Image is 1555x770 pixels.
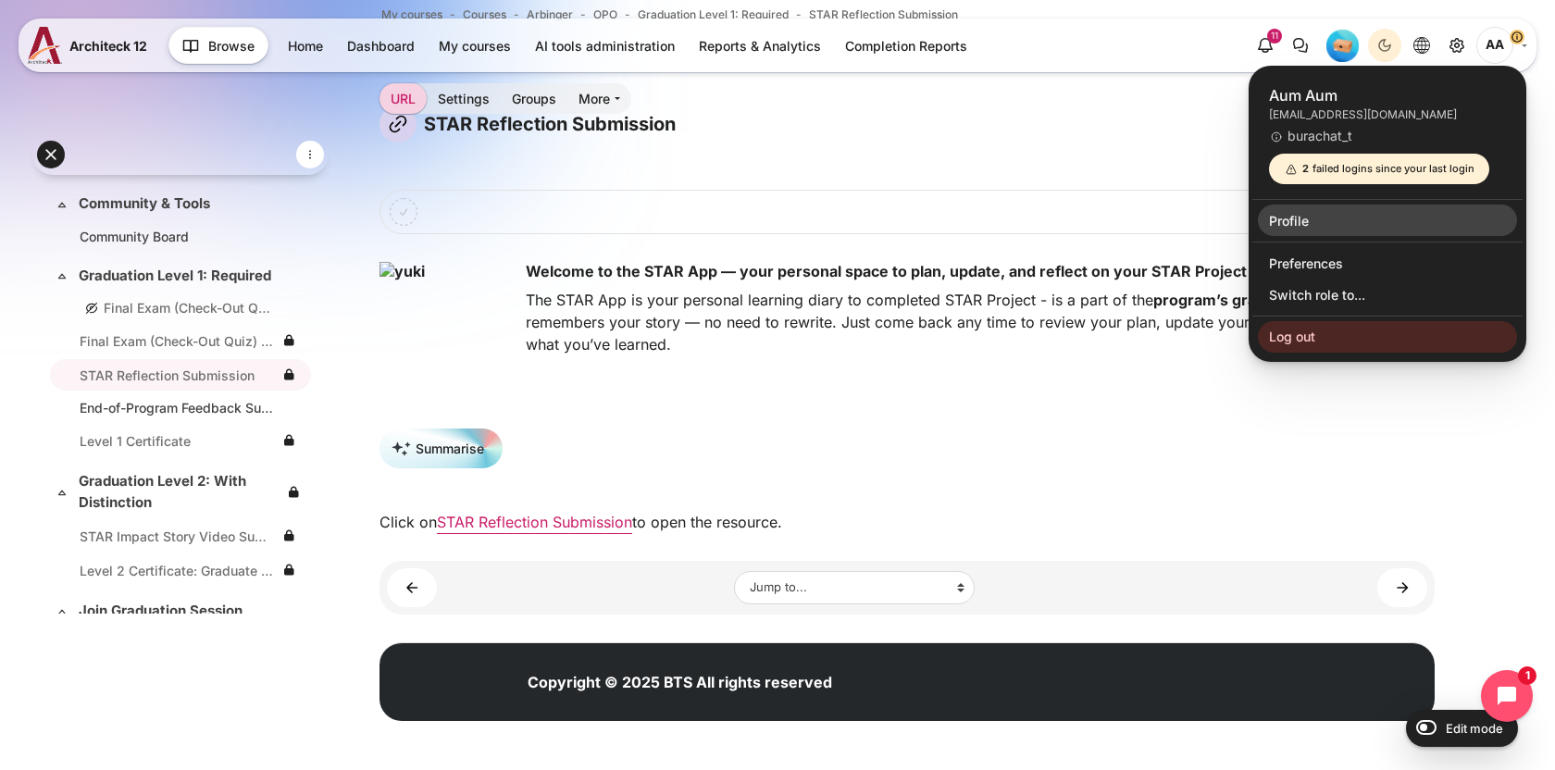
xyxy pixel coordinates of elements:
strong: Copyright © 2025 BTS All rights reserved [528,673,832,691]
a: My courses [428,31,522,61]
a: A12 A12 Architeck 12 [28,27,155,64]
a: Community & Tools [79,193,279,215]
a: End-of-Program Feedback Survey ▶︎ [1377,568,1427,606]
a: Level #1 [1319,29,1366,62]
span: Collapse [53,483,71,502]
span: Collapse [53,195,71,214]
a: AI tools administration [524,31,686,61]
a: STAR Impact Story Video Submission [80,527,274,546]
strong: program’s graduation criteria [1153,291,1366,309]
img: A12 [28,27,62,64]
button: There are 0 unread conversations [1284,29,1317,62]
span: Aum Aum [1476,27,1513,64]
a: Courses [463,6,506,23]
a: Preferences [1258,247,1517,279]
a: Switch role to... [1258,279,1517,310]
img: Level #1 [1326,30,1359,62]
div: burachat.t@bts.com [1269,106,1506,123]
span: Collapse [53,602,71,621]
span: Aum Aum [1269,84,1506,106]
div: User menu [1249,66,1526,362]
a: Join Graduation Session [79,601,279,622]
a: Reports & Analytics [688,31,832,61]
div: failed logins since your last login [1284,161,1474,177]
a: URL [379,83,427,114]
a: Site administration [1440,29,1474,62]
div: Dark Mode [1371,31,1399,59]
a: Final Exam (Check-Out Quiz) EN/VN [80,331,274,351]
a: Graduation Level 1: Required [79,266,279,287]
a: OPO [593,6,617,23]
a: Profile [1258,205,1517,236]
p: The STAR App is your personal learning diary to completed STAR Project - is a part of the . It re... [379,289,1435,355]
span: 2 [1302,162,1309,175]
a: STAR Reflection Submission [809,6,958,23]
button: Summarise [379,428,503,468]
a: Level 1 Certificate [80,431,274,451]
a: My courses [381,6,442,23]
h4: STAR Reflection Submission [424,112,676,136]
a: Log out [1258,321,1517,353]
a: Arbinger [527,6,573,23]
img: yuki [379,262,518,401]
a: Graduation Level 1: Required [638,6,789,23]
span: Browse [208,36,255,56]
div: Show notification window with 11 new notifications [1249,29,1282,62]
a: Community Board [80,227,274,246]
a: Completion Reports [834,31,978,61]
a: Settings [427,83,501,114]
a: More [567,83,631,114]
a: Dashboard [336,31,426,61]
a: Level 2 Certificate: Graduate with Distinction [80,561,274,580]
a: Groups [501,83,567,114]
a: STAR Reflection Submission [80,366,274,385]
div: 11 [1267,29,1282,43]
button: Light Mode Dark Mode [1368,29,1401,62]
div: Level #1 [1326,29,1359,62]
span: burachat_t [1269,128,1506,144]
a: Graduation Level 2: With Distinction [79,471,279,513]
h4: Welcome to the STAR App — your personal space to plan, update, and reflect on your STAR Project t... [379,262,1435,281]
a: ◀︎ Final Exam (Check-Out Quiz) EN/VN [387,568,437,606]
section: Content [379,106,1435,615]
a: Home [277,31,334,61]
button: Browse [168,27,268,64]
a: STAR Reflection Submission [437,513,632,531]
a: End-of-Program Feedback Survey [80,398,274,417]
span: Architeck 12 [69,36,147,56]
button: Languages [1405,29,1438,62]
a: User menu [1476,27,1527,64]
span: Collapse [53,267,71,285]
div: Click on to open the resource. [379,511,1435,533]
a: Final Exam (Check-Out Quiz) (EN/TH) [80,298,274,317]
span: Edit mode [1446,721,1503,736]
nav: Navigation bar [379,3,1435,27]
